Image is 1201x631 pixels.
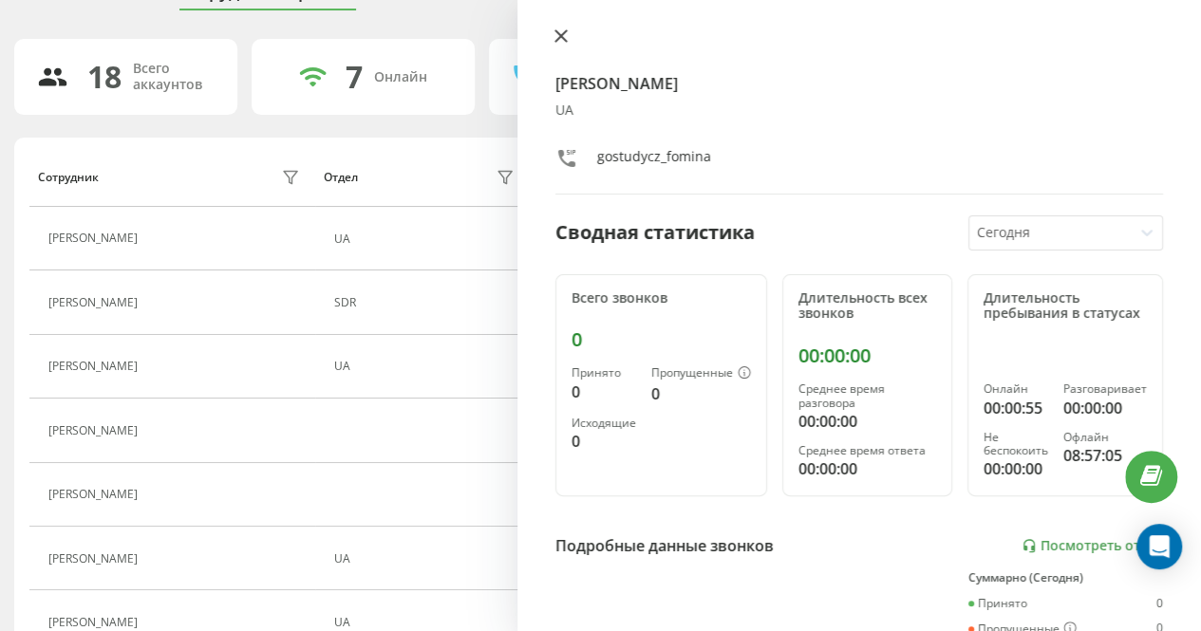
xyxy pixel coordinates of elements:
[798,444,936,457] div: Среднее время ответа
[334,552,519,566] div: UA
[1063,431,1147,444] div: Офлайн
[1136,524,1182,569] div: Open Intercom Messenger
[48,616,142,629] div: [PERSON_NAME]
[48,488,142,501] div: [PERSON_NAME]
[651,366,751,381] div: Пропущенные
[798,290,936,323] div: Длительность всех звонков
[48,360,142,373] div: [PERSON_NAME]
[798,457,936,480] div: 00:00:00
[48,296,142,309] div: [PERSON_NAME]
[597,147,711,175] div: gostudycz_fomina
[572,417,636,430] div: Исходящие
[334,360,519,373] div: UA
[984,457,1048,480] div: 00:00:00
[984,290,1147,323] div: Длительность пребывания в статусах
[798,382,936,410] div: Среднее время разговора
[87,59,122,95] div: 18
[572,380,636,403] div: 0
[48,552,142,566] div: [PERSON_NAME]
[38,171,99,184] div: Сотрудник
[968,597,1027,610] div: Принято
[346,59,363,95] div: 7
[555,218,755,247] div: Сводная статистика
[798,344,936,367] div: 00:00:00
[334,232,519,246] div: UA
[374,69,427,85] div: Онлайн
[651,382,751,405] div: 0
[572,290,751,306] div: Всего звонков
[984,431,1048,458] div: Не беспокоить
[555,72,1163,95] h4: [PERSON_NAME]
[572,328,751,351] div: 0
[984,397,1048,419] div: 00:00:55
[1063,444,1147,467] div: 08:57:05
[968,571,1163,585] div: Суммарно (Сегодня)
[798,410,936,433] div: 00:00:00
[334,616,519,629] div: UA
[555,534,774,557] div: Подробные данные звонков
[572,366,636,380] div: Принято
[324,171,358,184] div: Отдел
[334,296,519,309] div: SDR
[984,382,1048,396] div: Онлайн
[1022,538,1163,554] a: Посмотреть отчет
[48,232,142,245] div: [PERSON_NAME]
[1156,597,1163,610] div: 0
[48,424,142,437] div: [PERSON_NAME]
[1063,397,1147,419] div: 00:00:00
[572,430,636,453] div: 0
[133,61,215,93] div: Всего аккаунтов
[555,102,1163,119] div: UA
[1063,382,1147,396] div: Разговаривает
